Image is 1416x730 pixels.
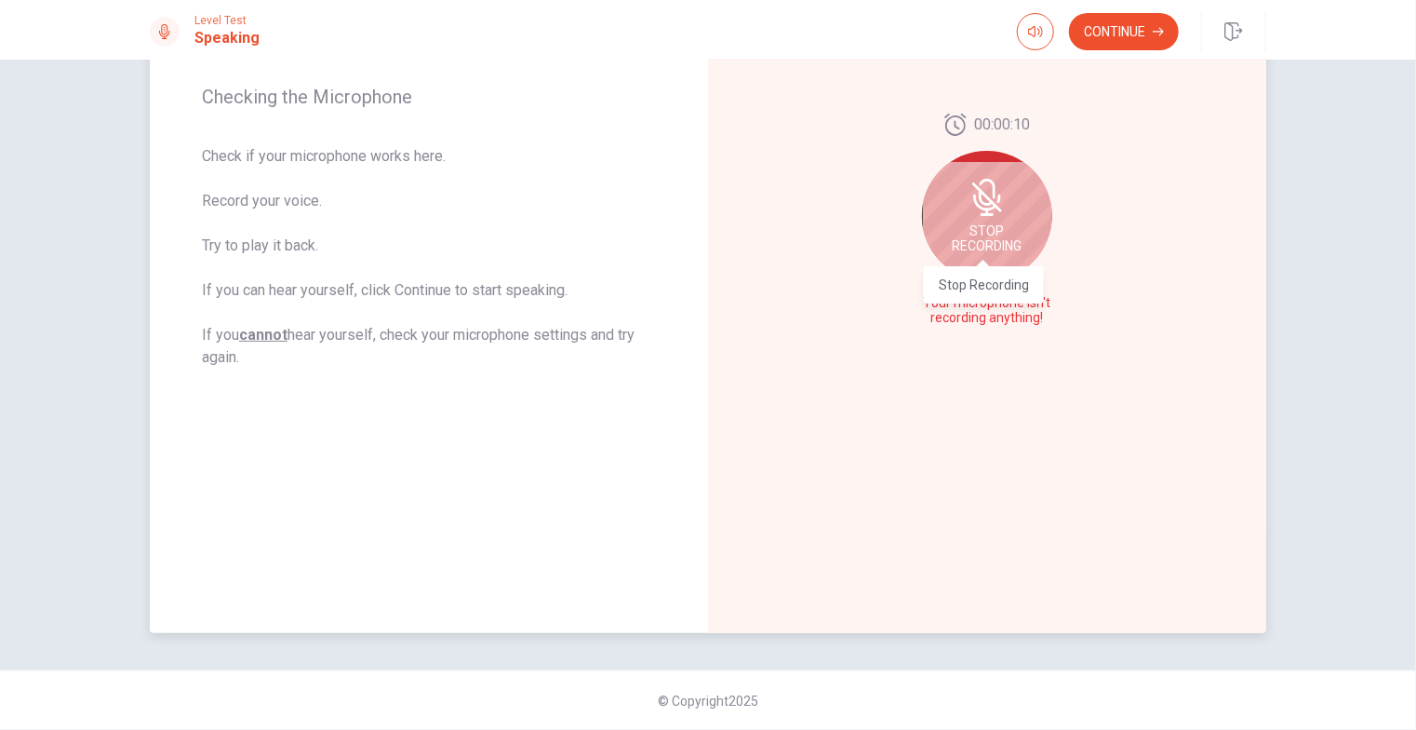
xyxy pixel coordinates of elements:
u: cannot [239,326,287,344]
span: Stop Recording [953,223,1022,253]
span: © Copyright 2025 [658,694,758,709]
div: Stop Recording [922,151,1052,281]
span: Level Test [194,14,260,27]
button: Continue [1069,13,1179,50]
span: Your microphone isn't recording anything! [919,296,1055,326]
h1: Speaking [194,27,260,49]
span: 00:00:10 [974,114,1030,136]
span: Check if your microphone works here. Record your voice. Try to play it back. If you can hear your... [202,145,656,369]
div: Stop Recording [924,266,1044,304]
span: Checking the Microphone [202,86,656,108]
